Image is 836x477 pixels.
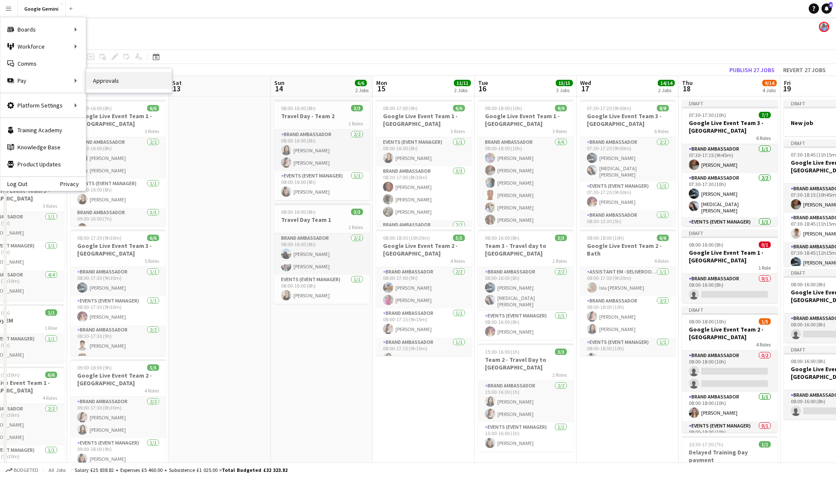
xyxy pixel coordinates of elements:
span: 08:00-16:00 (8h) [485,235,520,241]
span: 7/7 [759,112,771,118]
span: 4 Roles [145,387,159,394]
button: Budgeted [4,465,40,475]
span: 08:00-18:00 (10h) [587,235,624,241]
app-card-role: Brand Ambassador1/108:00-18:00 (10h)[PERSON_NAME] [682,392,778,421]
app-card-role: Events (Event Manager)1/108:00-16:00 (8h)[PERSON_NAME] [274,171,370,200]
span: 2 Roles [348,224,363,230]
div: 08:00-18:30 (10h30m)5/5Google Live Event Team 2 - [GEOGRAPHIC_DATA]4 RolesBrand Ambassador2/208:0... [376,230,472,356]
span: 3 Roles [145,128,159,134]
span: 16 [477,84,488,93]
span: Total Budgeted £32 323.82 [222,467,287,473]
span: 1/5 [759,318,771,325]
span: 18 [681,84,693,93]
div: Draft08:00-18:00 (10h)1/5Google Live Event Team 2 - [GEOGRAPHIC_DATA]4 RolesBrand Ambassador0/208... [682,306,778,433]
span: 13 [171,84,182,93]
div: Draft [682,100,778,107]
div: Salary £25 838.82 + Expenses £5 460.00 + Subsistence £1 025.00 = [75,467,287,473]
h3: Google Live Event Team 3 - [GEOGRAPHIC_DATA] [682,119,778,134]
h3: Google Live Event Team 2 - [GEOGRAPHIC_DATA] [376,242,472,257]
span: 08:00-16:00 (8h) [281,209,316,215]
app-card-role: Brand Ambassador2/209:00-17:30 (8h30m)[PERSON_NAME][PERSON_NAME] [70,397,166,438]
h3: Google Live Event Team 2 - [GEOGRAPHIC_DATA] [70,372,166,387]
span: 3/3 [555,235,567,241]
app-job-card: 08:00-16:00 (8h)3/3Travel Day - Team 22 RolesBrand Ambassador2/208:00-16:00 (8h)[PERSON_NAME][PER... [274,100,370,200]
span: 19 [783,84,791,93]
div: 15:00-16:00 (1h)3/3Team 2 - Travel Day to [GEOGRAPHIC_DATA]2 RolesBrand Ambassador2/215:00-16:00 ... [478,343,574,451]
span: Sat [172,79,182,87]
span: 08:00-16:00 (8h) [77,105,112,111]
app-card-role: Events (Event Manager)1/108:00-16:00 (8h)[PERSON_NAME] [70,179,166,208]
app-card-role: Brand Ambassador2/208:30-17:30 (9h)[PERSON_NAME][PERSON_NAME] [70,325,166,366]
span: 15 [375,84,387,93]
app-job-card: 08:00-18:00 (10h)9/9Google Live Event Team 1 - [GEOGRAPHIC_DATA]3 RolesBrand Ambassador6/608:00-1... [478,100,574,226]
span: 08:00-17:00 (9h) [383,105,418,111]
app-card-role: Brand Ambassador6/608:00-18:00 (10h)[PERSON_NAME][PERSON_NAME][PERSON_NAME][PERSON_NAME][PERSON_N... [478,137,574,228]
div: Draft08:00-16:00 (8h)0/1Google Live Event Team 1 - [GEOGRAPHIC_DATA]1 RoleBrand Ambassador0/108:0... [682,230,778,303]
app-card-role: Events (Event Manager)1/108:00-16:00 (8h)[PERSON_NAME] [478,311,574,340]
app-card-role: Brand Ambassador2/208:00-16:00 (8h)[PERSON_NAME][PERSON_NAME] [70,137,166,179]
span: 3 Roles [43,203,57,209]
a: Log Out [0,180,27,187]
button: Publish 27 jobs [726,64,778,76]
span: 6 Roles [756,135,771,141]
span: 9/9 [555,105,567,111]
div: 3 Jobs [556,87,572,93]
span: 9/14 [762,80,777,86]
span: 1/1 [45,309,57,316]
a: Knowledge Base [0,139,86,156]
app-job-card: 08:00-16:00 (8h)3/3Travel Day Team 12 RolesBrand Ambassador2/208:00-16:00 (8h)[PERSON_NAME][PERSO... [274,204,370,304]
app-card-role: Events (Event Manager)1/107:30-17:20 (9h50m)[PERSON_NAME] [580,181,676,210]
h3: Google Live Event Team 3 - [GEOGRAPHIC_DATA] [70,242,166,257]
app-card-role: Assistant EM - Deliveroo FR1/108:00-17:30 (9h30m)Isla [PERSON_NAME] [580,267,676,296]
app-card-role: Brand Ambassador1/108:00-17:15 (9h15m)[PERSON_NAME] [376,337,472,366]
app-card-role: Brand Ambassador2/215:00-16:00 (1h)[PERSON_NAME][PERSON_NAME] [478,381,574,422]
app-card-role: Brand Ambassador1/108:00-17:15 (9h15m)[PERSON_NAME] [376,308,472,337]
span: 5/5 [147,364,159,371]
span: 6/6 [657,235,669,241]
span: 6/6 [453,105,465,111]
span: 08:00-18:30 (10h30m) [383,235,430,241]
h3: Google Live Event Team 3 - [GEOGRAPHIC_DATA] [580,112,676,128]
span: 3 Roles [552,128,567,134]
span: 2 Roles [552,372,567,378]
span: 10:30-17:30 (7h) [689,441,723,448]
app-job-card: 07:30-17:20 (9h50m)8/8Google Live Event Team 3 - [GEOGRAPHIC_DATA]6 RolesBrand Ambassador2/207:30... [580,100,676,226]
a: Approvals [86,72,171,89]
app-card-role: Brand Ambassador1/107:30-17:15 (9h45m)[PERSON_NAME] [682,144,778,173]
a: Comms [0,55,86,72]
h3: Delayed Training Day payment [682,448,778,464]
span: 08:00-16:00 (8h) [281,105,316,111]
a: Privacy [60,180,86,187]
span: 1/1 [759,441,771,448]
div: Pay [0,72,86,89]
app-job-card: 08:00-17:00 (9h)6/6Google Live Event Team 1 - [GEOGRAPHIC_DATA]3 RolesEvents (Event Manager)1/108... [376,100,472,226]
app-job-card: 08:00-17:30 (9h30m)6/6Google Live Event Team 3 - [GEOGRAPHIC_DATA]5 RolesBrand Ambassador1/108:00... [70,230,166,356]
span: 4 Roles [756,341,771,348]
app-card-role: Events (Event Manager)1/107:30-17:30 (10h) [682,217,778,246]
span: Sun [274,79,284,87]
h3: Google Live Event Team 1 - [GEOGRAPHIC_DATA] [478,112,574,128]
span: 14 [273,84,284,93]
app-job-card: 08:00-18:00 (10h)6/6Google Live Event Team 2 - Bath4 RolesAssistant EM - Deliveroo FR1/108:00-17:... [580,230,676,356]
span: 0/1 [759,241,771,248]
span: 6/6 [147,105,159,111]
a: 6 [821,3,832,14]
span: 6/6 [45,372,57,378]
h3: Travel Day - Team 2 [274,112,370,120]
div: 4 Jobs [763,87,776,93]
app-job-card: 08:00-16:00 (8h)6/6Google Live Event Team 1 - [GEOGRAPHIC_DATA]3 RolesBrand Ambassador2/208:00-16... [70,100,166,226]
div: 08:00-16:00 (8h)3/3Team 3 - Travel day to [GEOGRAPHIC_DATA]2 RolesBrand Ambassador2/208:00-16:00 ... [478,230,574,340]
span: 5/5 [453,235,465,241]
app-card-role: Events (Event Manager)1/108:00-18:00 (10h)[PERSON_NAME] [580,337,676,366]
span: 3/3 [555,349,567,355]
app-card-role: Events (Event Manager)1/108:00-17:30 (9h30m)[PERSON_NAME] [70,296,166,325]
a: Product Updates [0,156,86,173]
span: 3 Roles [450,128,465,134]
div: Workforce [0,38,86,55]
span: 4 Roles [654,258,669,264]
